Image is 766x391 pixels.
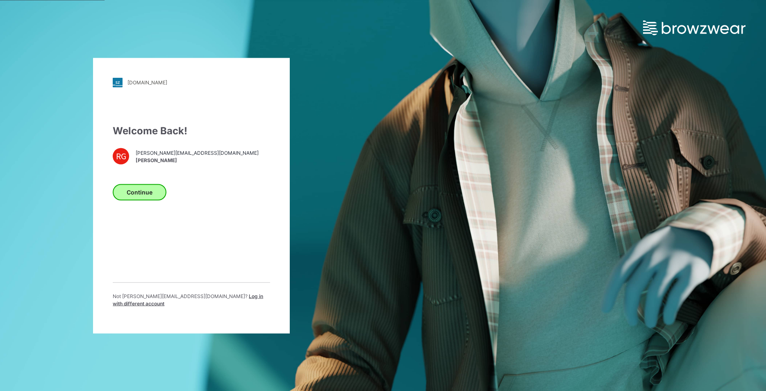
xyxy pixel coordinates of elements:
div: [DOMAIN_NAME] [127,79,167,86]
p: Not [PERSON_NAME][EMAIL_ADDRESS][DOMAIN_NAME] ? [113,292,270,307]
a: [DOMAIN_NAME] [113,77,270,87]
span: [PERSON_NAME][EMAIL_ADDRESS][DOMAIN_NAME] [136,149,259,157]
div: RG [113,148,129,164]
img: browzwear-logo.e42bd6dac1945053ebaf764b6aa21510.svg [643,20,746,35]
img: stylezone-logo.562084cfcfab977791bfbf7441f1a819.svg [113,77,123,87]
span: [PERSON_NAME] [136,157,259,164]
button: Continue [113,184,166,200]
div: Welcome Back! [113,123,270,138]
